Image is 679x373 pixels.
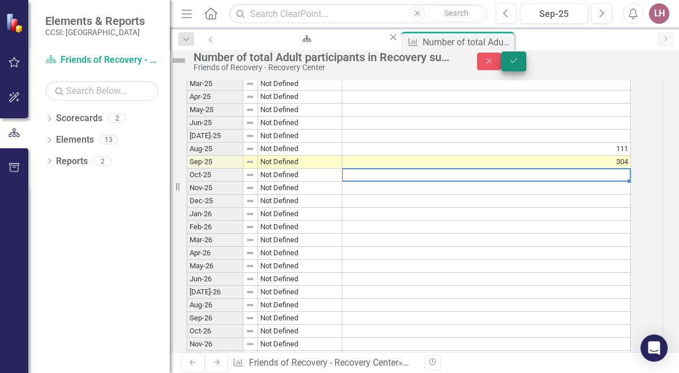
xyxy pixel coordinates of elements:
td: Nov-25 [187,182,243,195]
td: May-25 [187,104,243,117]
td: 111 [342,143,631,156]
div: 2 [93,156,111,166]
div: Friends of Recovery - Recovery Center [194,63,454,72]
button: Sep-25 [520,3,588,24]
img: 8DAGhfEEPCf229AAAAAElFTkSuQmCC [246,209,255,218]
div: » » [233,357,416,370]
td: Oct-26 [187,325,243,338]
td: Not Defined [258,299,342,312]
td: Not Defined [258,117,342,130]
td: Not Defined [258,338,342,351]
img: 8DAGhfEEPCf229AAAAAElFTkSuQmCC [246,222,255,231]
input: Search ClearPoint... [229,4,487,24]
img: 8DAGhfEEPCf229AAAAAElFTkSuQmCC [246,235,255,245]
img: 8DAGhfEEPCf229AAAAAElFTkSuQmCC [246,170,255,179]
td: Not Defined [258,156,342,169]
div: Number of total Adult participants in Recovery support sessions [194,51,454,63]
span: Elements & Reports [45,14,145,28]
small: CCSI: [GEOGRAPHIC_DATA] [45,28,145,37]
td: Not Defined [258,234,342,247]
div: Number of total Adult participants in Recovery support sessions [423,35,512,49]
td: Not Defined [258,169,342,182]
td: Jan-26 [187,208,243,221]
td: Not Defined [258,286,342,299]
td: Not Defined [258,260,342,273]
a: Friends of Recovery - Recovery Center [45,54,158,67]
div: Cornerstone - [MEDICAL_DATA] Landing Page [233,42,377,57]
img: 8DAGhfEEPCf229AAAAAElFTkSuQmCC [246,105,255,114]
td: Not Defined [258,182,342,195]
td: Not Defined [258,91,342,104]
td: [DATE]-26 [187,286,243,299]
img: 8DAGhfEEPCf229AAAAAElFTkSuQmCC [246,92,255,101]
img: 8DAGhfEEPCf229AAAAAElFTkSuQmCC [246,79,255,88]
div: Open Intercom Messenger [641,335,668,362]
img: 8DAGhfEEPCf229AAAAAElFTkSuQmCC [246,340,255,349]
td: Not Defined [258,195,342,208]
td: Mar-26 [187,234,243,247]
span: Search [444,8,469,18]
td: Aug-25 [187,143,243,156]
td: Not Defined [258,247,342,260]
button: LH [649,3,669,24]
td: Apr-26 [187,247,243,260]
td: Not Defined [258,208,342,221]
td: May-26 [187,260,243,273]
td: Aug-26 [187,299,243,312]
img: 8DAGhfEEPCf229AAAAAElFTkSuQmCC [246,288,255,297]
img: 8DAGhfEEPCf229AAAAAElFTkSuQmCC [246,118,255,127]
img: 8DAGhfEEPCf229AAAAAElFTkSuQmCC [246,131,255,140]
td: Sep-26 [187,312,243,325]
input: Search Below... [45,81,158,101]
td: Not Defined [258,78,342,91]
div: 13 [100,135,118,145]
div: 2 [108,114,126,123]
td: Sep-25 [187,156,243,169]
a: Scorecards [56,112,102,125]
td: Jun-26 [187,273,243,286]
td: Not Defined [258,351,342,364]
img: 8DAGhfEEPCf229AAAAAElFTkSuQmCC [246,314,255,323]
td: Not Defined [258,273,342,286]
td: Mar-25 [187,78,243,91]
img: 8DAGhfEEPCf229AAAAAElFTkSuQmCC [246,275,255,284]
a: Reports [56,155,88,168]
img: 8DAGhfEEPCf229AAAAAElFTkSuQmCC [246,196,255,205]
td: Not Defined [258,143,342,156]
td: [DATE]-25 [187,130,243,143]
img: 8DAGhfEEPCf229AAAAAElFTkSuQmCC [246,157,255,166]
td: Nov-26 [187,338,243,351]
td: Oct-25 [187,169,243,182]
div: Sep-25 [524,7,584,21]
img: 8DAGhfEEPCf229AAAAAElFTkSuQmCC [246,248,255,258]
img: 8DAGhfEEPCf229AAAAAElFTkSuQmCC [246,327,255,336]
img: 8DAGhfEEPCf229AAAAAElFTkSuQmCC [246,183,255,192]
img: 8DAGhfEEPCf229AAAAAElFTkSuQmCC [246,301,255,310]
td: 304 [342,156,631,169]
img: 8DAGhfEEPCf229AAAAAElFTkSuQmCC [246,144,255,153]
td: Apr-25 [187,91,243,104]
img: Not Defined [170,52,188,70]
td: Not Defined [258,325,342,338]
td: Not Defined [258,312,342,325]
img: ClearPoint Strategy [6,13,25,33]
a: Friends of Recovery - Recovery Center [249,357,398,368]
img: 8DAGhfEEPCf229AAAAAElFTkSuQmCC [246,261,255,271]
td: Feb-26 [187,221,243,234]
a: Cornerstone - [MEDICAL_DATA] Landing Page [222,32,388,46]
td: Dec-25 [187,195,243,208]
td: Not Defined [258,104,342,117]
td: Dec-26 [187,351,243,364]
td: Jun-25 [187,117,243,130]
button: Search [428,6,484,22]
td: Not Defined [258,130,342,143]
a: Elements [56,134,94,147]
td: Not Defined [258,221,342,234]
